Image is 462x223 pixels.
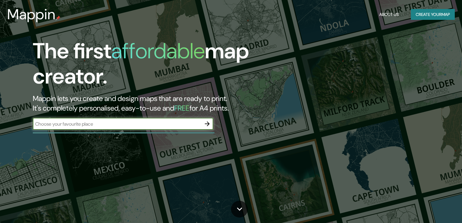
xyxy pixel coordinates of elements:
input: Choose your favourite place [33,121,201,127]
img: mappin-pin [56,16,60,20]
h1: The first map creator. [33,38,264,94]
h3: Mappin [7,6,56,23]
h1: affordable [111,37,205,65]
button: Create yourmap [411,9,455,20]
h5: FREE [174,103,189,113]
button: About Us [377,9,401,20]
h2: Mappin lets you create and design maps that are ready to print. It's completely personalised, eas... [33,94,264,113]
